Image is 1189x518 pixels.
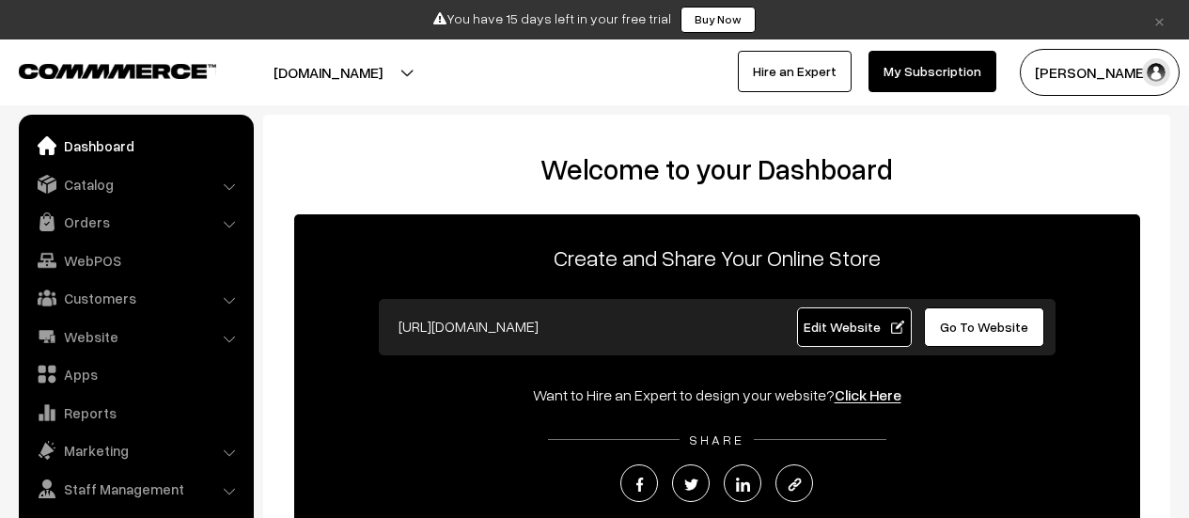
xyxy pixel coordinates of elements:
[23,129,247,163] a: Dashboard
[23,167,247,201] a: Catalog
[294,384,1140,406] div: Want to Hire an Expert to design your website?
[681,7,756,33] a: Buy Now
[19,58,183,81] a: COMMMERCE
[835,385,901,404] a: Click Here
[1147,8,1172,31] a: ×
[23,357,247,391] a: Apps
[23,205,247,239] a: Orders
[1020,49,1180,96] button: [PERSON_NAME]
[23,320,247,353] a: Website
[19,64,216,78] img: COMMMERCE
[282,152,1151,186] h2: Welcome to your Dashboard
[23,396,247,430] a: Reports
[797,307,912,347] a: Edit Website
[924,307,1045,347] a: Go To Website
[7,7,1182,33] div: You have 15 days left in your free trial
[804,319,904,335] span: Edit Website
[868,51,996,92] a: My Subscription
[738,51,852,92] a: Hire an Expert
[208,49,448,96] button: [DOMAIN_NAME]
[23,243,247,277] a: WebPOS
[680,432,754,447] span: SHARE
[1142,58,1170,86] img: user
[23,472,247,506] a: Staff Management
[23,433,247,467] a: Marketing
[23,281,247,315] a: Customers
[294,241,1140,275] p: Create and Share Your Online Store
[940,319,1028,335] span: Go To Website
